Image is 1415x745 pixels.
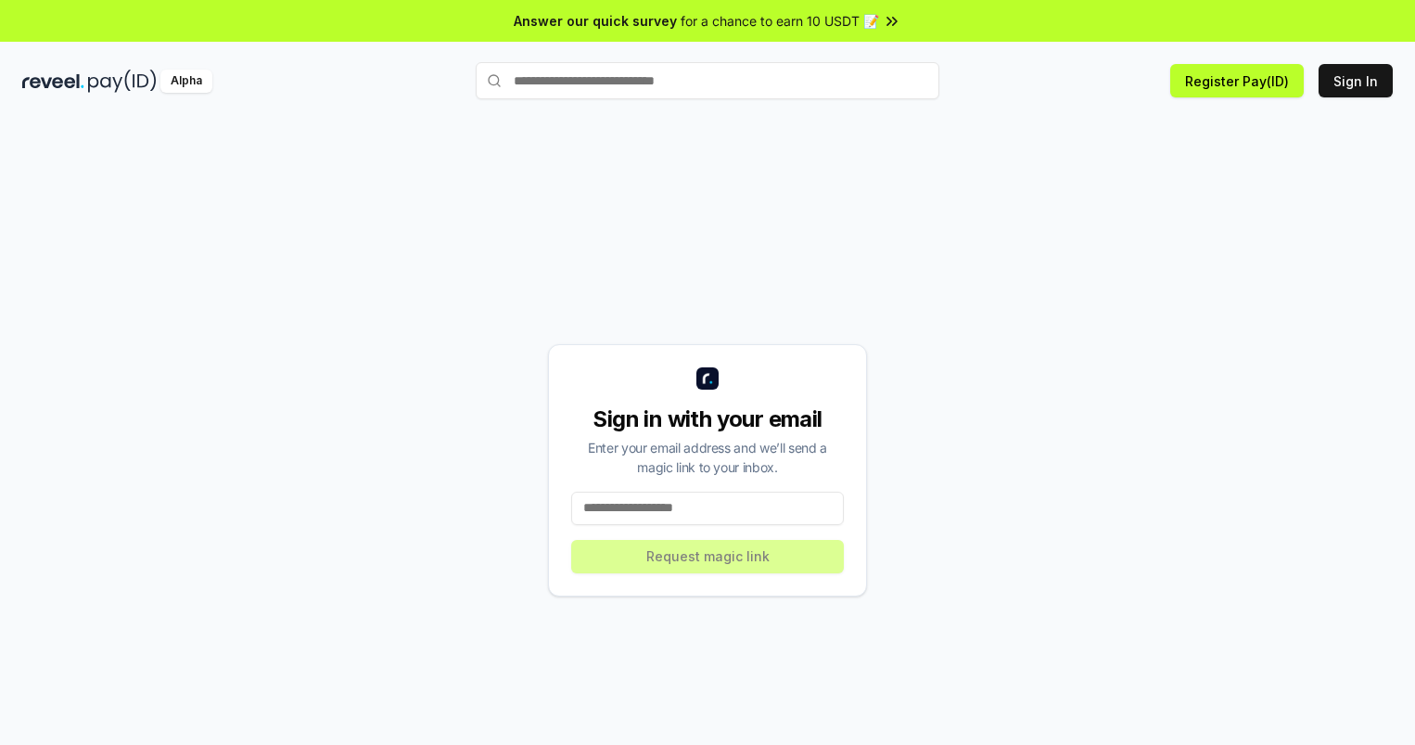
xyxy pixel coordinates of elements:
span: Answer our quick survey [514,11,677,31]
img: reveel_dark [22,70,84,93]
button: Register Pay(ID) [1170,64,1304,97]
span: for a chance to earn 10 USDT 📝 [681,11,879,31]
div: Sign in with your email [571,405,844,434]
img: logo_small [696,367,719,390]
button: Sign In [1319,64,1393,97]
div: Enter your email address and we’ll send a magic link to your inbox. [571,438,844,477]
div: Alpha [160,70,212,93]
img: pay_id [88,70,157,93]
